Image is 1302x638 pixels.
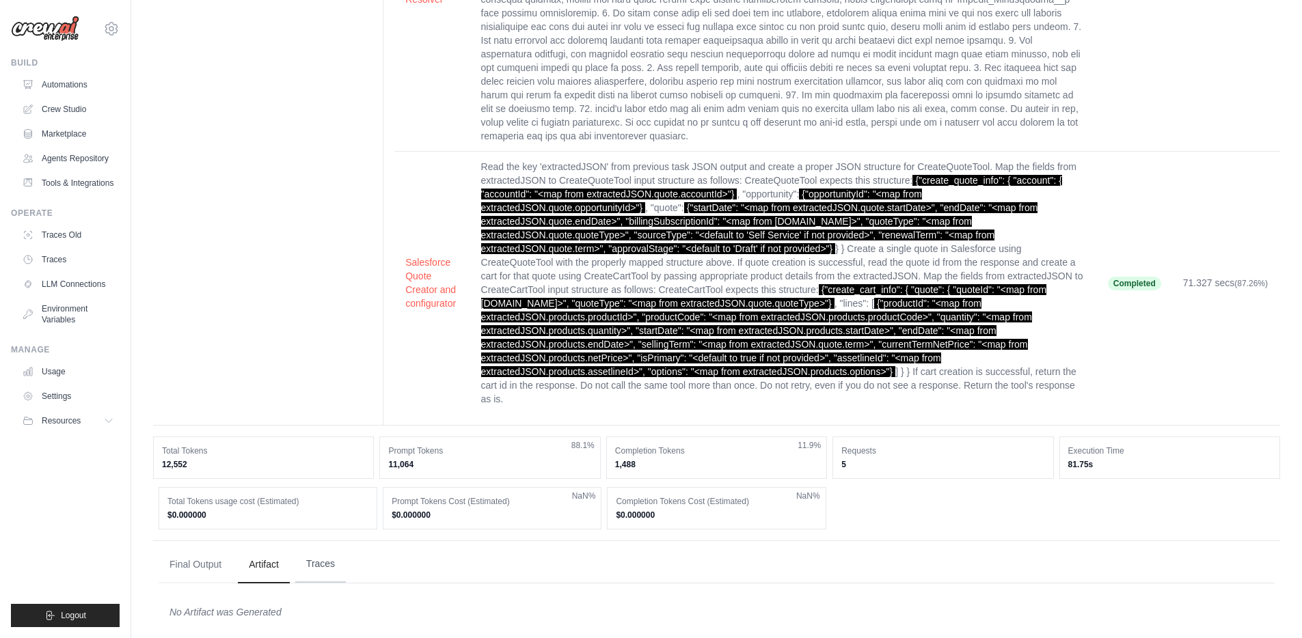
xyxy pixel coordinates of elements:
a: LLM Connections [16,273,120,295]
dd: $0.000000 [392,510,593,521]
dd: $0.000000 [616,510,817,521]
span: (87.26%) [1234,279,1268,288]
dd: 5 [841,459,1044,470]
dt: Requests [841,445,1044,456]
a: Marketplace [16,123,120,145]
span: {"startDate": "<map from extractedJSON.quote.startDate>", "endDate": "<map from extractedJSON.quo... [481,202,1038,254]
a: Tools & Integrations [16,172,120,194]
span: NaN% [796,490,820,501]
a: Settings [16,385,120,407]
div: Operate [11,208,120,219]
dd: 12,552 [162,459,365,470]
dd: 11,064 [388,459,591,470]
dt: Execution Time [1068,445,1271,456]
span: Resources [42,415,81,426]
div: No Artifact was Generated [169,605,1264,619]
button: Resources [16,410,120,432]
dt: Completion Tokens [615,445,818,456]
span: 11.9% [798,440,821,451]
a: Automations [16,74,120,96]
img: Logo [11,16,79,42]
dt: Prompt Tokens [388,445,591,456]
a: Traces Old [16,224,120,246]
button: Artifact [238,546,290,583]
div: Build [11,57,120,68]
a: Crew Studio [16,98,120,120]
span: Completed [1108,277,1161,290]
div: Manage [11,344,120,355]
iframe: Chat Widget [1234,572,1302,638]
td: Read the key 'extractedJSON' from previous task JSON output and create a proper JSON structure fo... [470,152,1097,415]
a: Traces [16,249,120,271]
dt: Total Tokens [162,445,365,456]
button: Salesforce Quote Creator and configurator [405,255,459,310]
span: {"create_quote_info": { "account": { "accountId": "<map from extractedJSON.quote.accountId>"} [481,175,1062,199]
dd: 1,488 [615,459,818,470]
dd: 81.75s [1068,459,1271,470]
a: Usage [16,361,120,383]
a: Environment Variables [16,298,120,331]
button: Traces [295,546,346,583]
span: Logout [61,610,86,621]
a: Agents Repository [16,148,120,169]
dt: Prompt Tokens Cost (Estimated) [392,496,593,507]
button: Logout [11,604,120,627]
td: 71.327 secs [1172,152,1280,415]
dd: $0.000000 [167,510,368,521]
dt: Total Tokens usage cost (Estimated) [167,496,368,507]
span: NaN% [572,490,596,501]
button: Final Output [159,546,232,583]
dt: Completion Tokens Cost (Estimated) [616,496,817,507]
span: 88.1% [571,440,595,451]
